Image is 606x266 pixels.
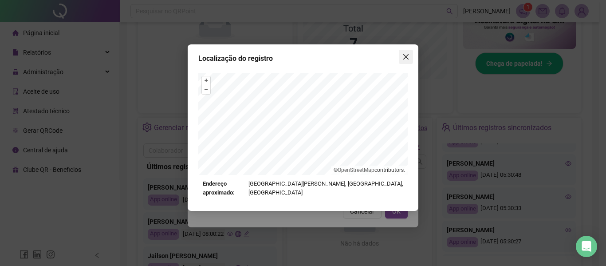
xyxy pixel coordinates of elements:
[203,179,403,198] div: [GEOGRAPHIC_DATA][PERSON_NAME], [GEOGRAPHIC_DATA], [GEOGRAPHIC_DATA]
[202,85,210,94] button: –
[402,53,409,60] span: close
[334,167,405,173] li: © contributors.
[576,236,597,257] div: Open Intercom Messenger
[198,53,408,64] div: Localização do registro
[338,167,374,173] a: OpenStreetMap
[202,76,210,85] button: +
[203,179,245,198] strong: Endereço aproximado:
[399,50,413,64] button: Close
